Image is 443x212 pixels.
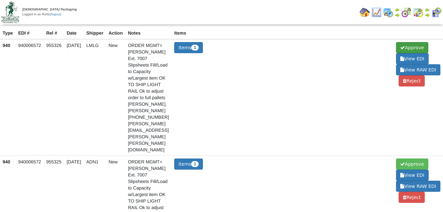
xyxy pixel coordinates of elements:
img: calendarinout.gif [413,7,423,18]
td: 955326 [44,39,64,156]
button: Items1 [174,42,203,53]
span: Logged in as Rortiz [22,8,77,16]
span: Reject [399,75,425,86]
strong: 940 [3,159,10,164]
span: Reject [399,192,425,203]
span: View RAW EDI [396,181,440,192]
img: calendarblend.gif [401,7,412,18]
th: Notes [125,27,172,39]
span: 1 [191,161,198,167]
img: calendarprod.gif [383,7,393,18]
td: LMLG [84,39,106,156]
img: arrowleft.gif [425,7,430,12]
span: 1 [191,45,198,51]
img: home.gif [359,7,370,18]
th: EDI # [16,27,44,39]
img: arrowright.gif [395,12,400,18]
span: View RAW EDI [396,64,440,75]
th: Action [106,27,126,39]
span: View EDI [396,53,428,64]
a: (logout) [50,13,61,16]
button: Items1 [174,159,203,170]
span: Approve [396,159,428,170]
th: Date [64,27,84,39]
span: View EDI [396,170,428,181]
td: New [106,39,126,156]
td: [DATE] [64,39,84,156]
th: Items [172,27,393,39]
span: [DEMOGRAPHIC_DATA] Packaging [22,8,77,11]
img: arrowleft.gif [395,7,400,12]
img: line_graph.gif [371,7,382,18]
img: zoroco-logo-small.webp [1,1,19,23]
td: 940006572 [16,39,44,156]
span: Approve [396,42,428,53]
img: calendarcustomer.gif [431,7,442,18]
img: arrowright.gif [425,12,430,18]
strong: 940 [3,43,10,48]
td: ORDER MGMT= [PERSON_NAME] Ext. 7007 Slipsheets Fill/Load to Capacity w/Largest item OK TO SHIP LI... [125,39,172,156]
th: Shipper [84,27,106,39]
th: Rel # [44,27,64,39]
